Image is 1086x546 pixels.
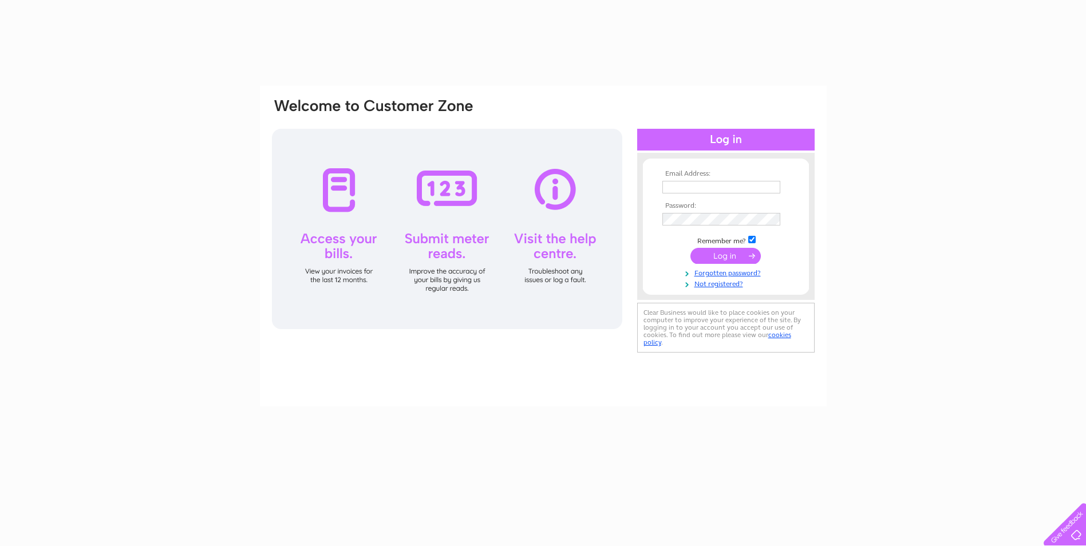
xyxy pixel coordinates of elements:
[637,303,815,353] div: Clear Business would like to place cookies on your computer to improve your experience of the sit...
[660,170,792,178] th: Email Address:
[660,202,792,210] th: Password:
[662,278,792,288] a: Not registered?
[660,234,792,246] td: Remember me?
[690,248,761,264] input: Submit
[662,267,792,278] a: Forgotten password?
[643,331,791,346] a: cookies policy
